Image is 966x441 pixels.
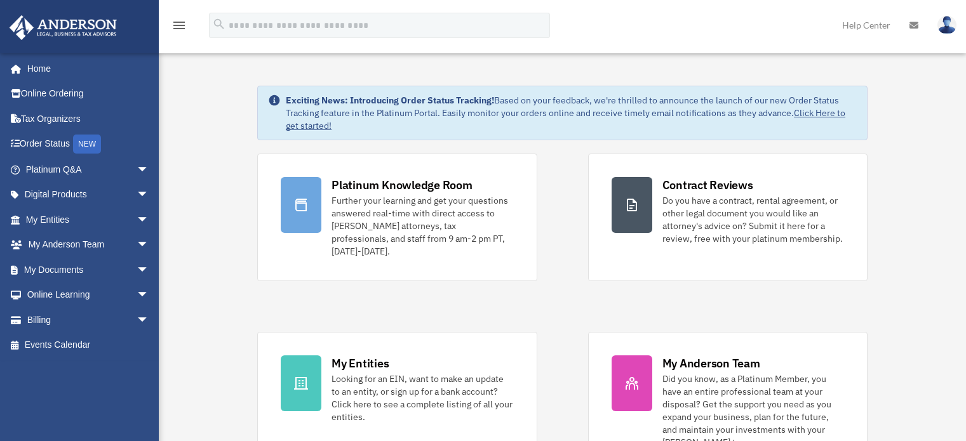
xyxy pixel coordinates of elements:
a: My Documentsarrow_drop_down [9,257,168,282]
div: Contract Reviews [662,177,753,193]
div: NEW [73,135,101,154]
a: Home [9,56,162,81]
a: Online Ordering [9,81,168,107]
span: arrow_drop_down [137,282,162,308]
i: menu [171,18,187,33]
strong: Exciting News: Introducing Order Status Tracking! [286,95,494,106]
img: Anderson Advisors Platinum Portal [6,15,121,40]
a: Order StatusNEW [9,131,168,157]
a: Contract Reviews Do you have a contract, rental agreement, or other legal document you would like... [588,154,868,281]
a: My Anderson Teamarrow_drop_down [9,232,168,258]
a: Online Learningarrow_drop_down [9,282,168,308]
span: arrow_drop_down [137,307,162,333]
div: My Entities [332,355,389,371]
span: arrow_drop_down [137,257,162,283]
span: arrow_drop_down [137,182,162,208]
a: My Entitiesarrow_drop_down [9,207,168,232]
a: Billingarrow_drop_down [9,307,168,332]
div: My Anderson Team [662,355,760,371]
a: Platinum Knowledge Room Further your learning and get your questions answered real-time with dire... [257,154,537,281]
img: User Pic [937,16,956,34]
span: arrow_drop_down [137,232,162,258]
div: Looking for an EIN, want to make an update to an entity, or sign up for a bank account? Click her... [332,372,513,423]
div: Further your learning and get your questions answered real-time with direct access to [PERSON_NAM... [332,194,513,258]
div: Do you have a contract, rental agreement, or other legal document you would like an attorney's ad... [662,194,844,245]
span: arrow_drop_down [137,157,162,183]
a: Tax Organizers [9,106,168,131]
div: Platinum Knowledge Room [332,177,473,193]
a: Digital Productsarrow_drop_down [9,182,168,207]
i: search [212,17,226,31]
a: Events Calendar [9,332,168,358]
div: Based on your feedback, we're thrilled to announce the launch of our new Order Status Tracking fe... [286,94,857,132]
a: menu [171,22,187,33]
span: arrow_drop_down [137,207,162,233]
a: Click Here to get started! [286,107,845,131]
a: Platinum Q&Aarrow_drop_down [9,157,168,182]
